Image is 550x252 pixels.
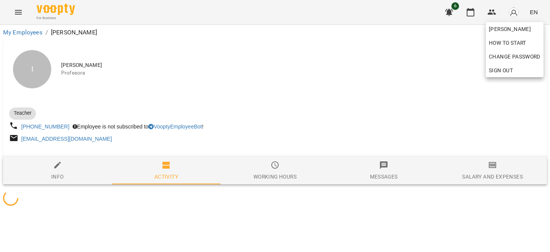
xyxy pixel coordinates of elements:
a: [PERSON_NAME] [486,22,544,36]
a: How to start [486,36,529,50]
span: Change Password [489,52,540,61]
span: How to start [489,38,526,47]
span: Sign Out [489,66,513,75]
a: Change Password [486,50,544,63]
button: Sign Out [486,63,544,77]
span: [PERSON_NAME] [489,24,540,34]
